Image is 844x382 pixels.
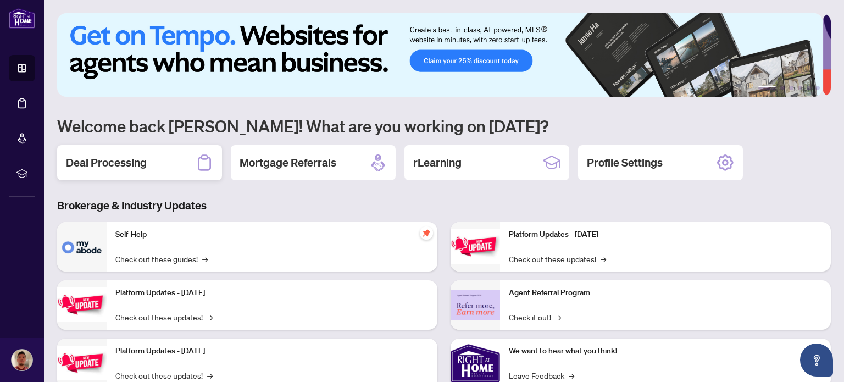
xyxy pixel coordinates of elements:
a: Check it out!→ [509,311,561,323]
img: Platform Updates - July 21, 2025 [57,346,107,380]
button: 6 [815,86,820,90]
button: 3 [789,86,793,90]
button: 4 [798,86,802,90]
h3: Brokerage & Industry Updates [57,198,831,213]
span: → [207,369,213,381]
h2: rLearning [413,155,462,170]
a: Check out these updates!→ [509,253,606,265]
a: Check out these guides!→ [115,253,208,265]
a: Check out these updates!→ [115,369,213,381]
span: → [202,253,208,265]
span: pushpin [420,226,433,240]
h1: Welcome back [PERSON_NAME]! What are you working on [DATE]? [57,115,831,136]
p: Platform Updates - [DATE] [115,345,429,357]
span: → [601,253,606,265]
span: → [556,311,561,323]
button: Open asap [800,344,833,377]
span: → [569,369,574,381]
img: Platform Updates - June 23, 2025 [451,229,500,264]
img: Self-Help [57,222,107,272]
img: Platform Updates - September 16, 2025 [57,287,107,322]
h2: Mortgage Referrals [240,155,336,170]
img: Agent Referral Program [451,290,500,320]
h2: Deal Processing [66,155,147,170]
img: logo [9,8,35,29]
h2: Profile Settings [587,155,663,170]
button: 1 [758,86,776,90]
p: Platform Updates - [DATE] [509,229,822,241]
p: We want to hear what you think! [509,345,822,357]
p: Agent Referral Program [509,287,822,299]
p: Self-Help [115,229,429,241]
button: 2 [780,86,785,90]
img: Slide 0 [57,13,823,97]
img: Profile Icon [12,350,32,370]
button: 5 [807,86,811,90]
p: Platform Updates - [DATE] [115,287,429,299]
span: → [207,311,213,323]
a: Leave Feedback→ [509,369,574,381]
a: Check out these updates!→ [115,311,213,323]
